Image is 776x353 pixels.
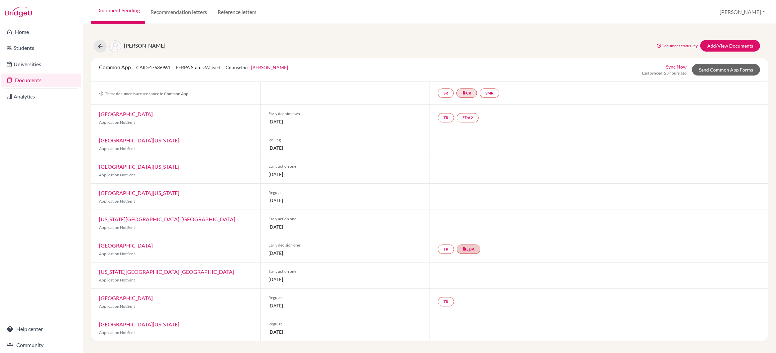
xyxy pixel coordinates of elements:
span: CAID: 47636961 [136,65,170,70]
a: TR [438,245,454,254]
span: Early action one [269,163,422,169]
a: Students [1,41,81,55]
span: [DATE] [269,276,422,283]
span: [DATE] [269,250,422,257]
span: Common App [99,64,131,70]
span: Regular [269,190,422,196]
a: Add/View Documents [700,40,760,52]
span: [DATE] [269,223,422,230]
span: [DATE] [269,197,422,204]
span: Application Not Sent [99,199,135,204]
span: Application Not Sent [99,251,135,256]
a: Analytics [1,90,81,103]
a: TR [438,113,454,122]
span: [PERSON_NAME] [124,42,165,49]
span: [DATE] [269,302,422,309]
a: insert_drive_fileCR [456,88,477,98]
a: SMR [480,88,499,98]
span: [DATE] [269,118,422,125]
span: Regular [269,321,422,327]
span: Early action one [269,216,422,222]
span: Regular [269,295,422,301]
span: These documents are sent once to Common App [99,91,188,96]
span: Application Not Sent [99,304,135,309]
span: FERPA Status: [176,65,220,70]
a: Document status key [656,43,698,48]
span: Application Not Sent [99,330,135,335]
a: [GEOGRAPHIC_DATA] [99,111,153,117]
a: [GEOGRAPHIC_DATA][US_STATE] [99,163,179,170]
span: Last Synced: 23 hours ago [642,70,687,76]
span: Application Not Sent [99,172,135,177]
a: Help center [1,322,81,336]
a: [US_STATE][GEOGRAPHIC_DATA], [GEOGRAPHIC_DATA] [99,216,235,222]
span: Application Not Sent [99,120,135,125]
i: insert_drive_file [462,91,466,95]
button: [PERSON_NAME] [717,6,768,18]
span: [DATE] [269,144,422,151]
a: [GEOGRAPHIC_DATA][US_STATE] [99,190,179,196]
span: Application Not Sent [99,277,135,282]
span: [DATE] [269,328,422,335]
a: [US_STATE][GEOGRAPHIC_DATA] [GEOGRAPHIC_DATA] [99,268,234,275]
a: Documents [1,74,81,87]
a: [GEOGRAPHIC_DATA] [99,295,153,301]
a: [PERSON_NAME] [251,65,288,70]
a: Community [1,338,81,352]
a: [GEOGRAPHIC_DATA][US_STATE] [99,137,179,143]
a: Universities [1,58,81,71]
a: [GEOGRAPHIC_DATA] [99,242,153,249]
span: Early decision two [269,111,422,117]
img: Bridge-U [5,7,32,17]
a: Send Common App Forms [692,64,760,76]
i: insert_drive_file [462,247,466,251]
span: Application Not Sent [99,225,135,230]
span: [DATE] [269,171,422,178]
span: Waived [205,65,220,70]
a: TR [438,297,454,306]
a: insert_drive_fileEDA [457,245,480,254]
a: Sync Now [666,63,687,70]
a: SR [438,88,454,98]
a: [GEOGRAPHIC_DATA][US_STATE] [99,321,179,327]
span: Counselor: [226,65,288,70]
span: Early action one [269,268,422,274]
span: Early decision one [269,242,422,248]
span: Rolling [269,137,422,143]
a: Home [1,25,81,39]
span: Application Not Sent [99,146,135,151]
a: EDA2 [457,113,479,122]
